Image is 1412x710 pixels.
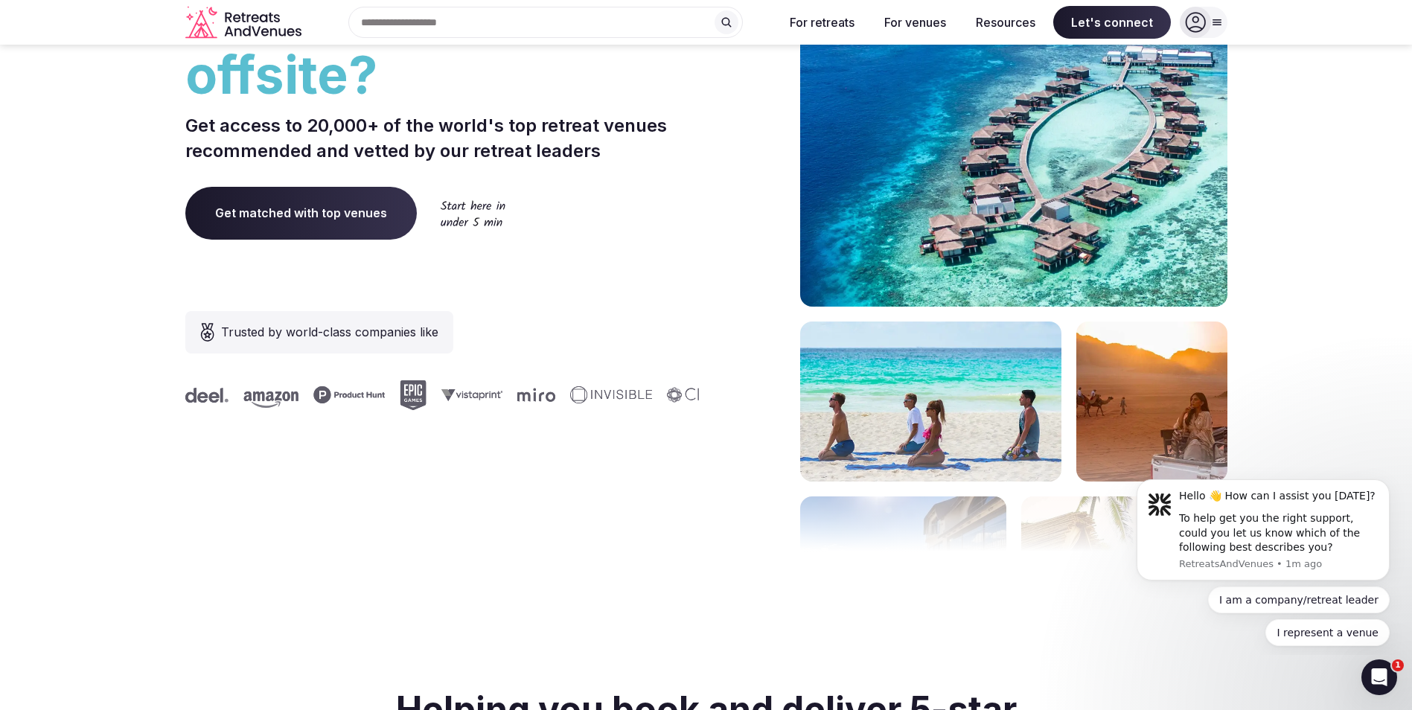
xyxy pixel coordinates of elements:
[179,388,222,403] svg: Deel company logo
[800,322,1061,482] img: yoga on tropical beach
[872,6,958,39] button: For venues
[511,388,549,402] svg: Miro company logo
[1114,466,1412,655] iframe: Intercom notifications message
[441,200,505,226] img: Start here in under 5 min
[1053,6,1171,39] span: Let's connect
[185,6,304,39] svg: Retreats and Venues company logo
[435,388,496,401] svg: Vistaprint company logo
[185,39,700,112] span: offsite?
[1392,659,1404,671] span: 1
[185,187,417,239] a: Get matched with top venues
[563,386,645,404] svg: Invisible company logo
[185,6,304,39] a: Visit the homepage
[185,113,700,163] p: Get access to 20,000+ of the world's top retreat venues recommended and vetted by our retreat lea...
[964,6,1047,39] button: Resources
[1076,322,1227,482] img: woman sitting in back of truck with camels
[778,6,866,39] button: For retreats
[1361,659,1397,695] iframe: Intercom live chat
[221,323,438,341] span: Trusted by world-class companies like
[393,380,420,410] svg: Epic Games company logo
